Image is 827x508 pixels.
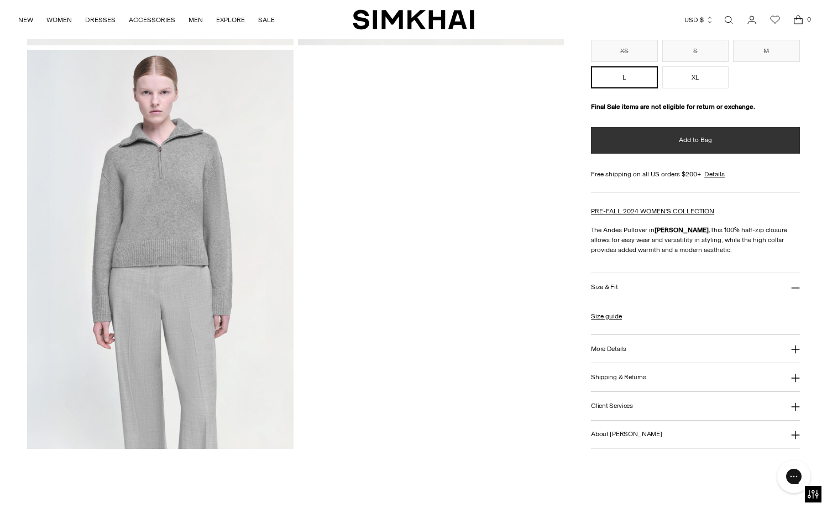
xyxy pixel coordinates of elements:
[804,14,814,24] span: 0
[718,9,740,31] a: Open search modal
[591,66,657,88] button: L
[591,127,799,154] button: Add to Bag
[591,40,657,62] button: XS
[591,402,633,410] h3: Client Services
[189,8,203,32] a: MEN
[662,66,729,88] button: XL
[591,225,799,255] p: The Andes Pullover in This 100% half-zip closure allows for easy wear and versatility in styling,...
[353,9,474,30] a: SIMKHAI
[216,8,245,32] a: EXPLORE
[591,169,799,179] div: Free shipping on all US orders $200+
[85,8,116,32] a: DRESSES
[591,207,714,215] a: PRE-FALL 2024 WOMEN'S COLLECTION
[684,8,714,32] button: USD $
[787,9,809,31] a: Open cart modal
[27,50,293,449] img: Andes Cashmere Pullover
[9,466,112,499] iframe: Sign Up via Text for Offers
[591,273,799,301] button: Size & Fit
[591,345,626,352] h3: More Details
[18,8,33,32] a: NEW
[772,456,816,497] iframe: Gorgias live chat messenger
[591,392,799,420] button: Client Services
[679,135,712,145] span: Add to Bag
[591,284,617,291] h3: Size & Fit
[46,8,72,32] a: WOMEN
[764,9,786,31] a: Wishlist
[733,40,799,62] button: M
[591,363,799,391] button: Shipping & Returns
[591,103,755,111] strong: Final Sale items are not eligible for return or exchange.
[704,169,725,179] a: Details
[129,8,175,32] a: ACCESSORIES
[741,9,763,31] a: Go to the account page
[662,40,729,62] button: S
[258,8,275,32] a: SALE
[591,335,799,363] button: More Details
[591,431,662,438] h3: About [PERSON_NAME]
[591,374,646,381] h3: Shipping & Returns
[591,311,622,321] a: Size guide
[591,420,799,448] button: About [PERSON_NAME]
[655,226,710,234] strong: [PERSON_NAME].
